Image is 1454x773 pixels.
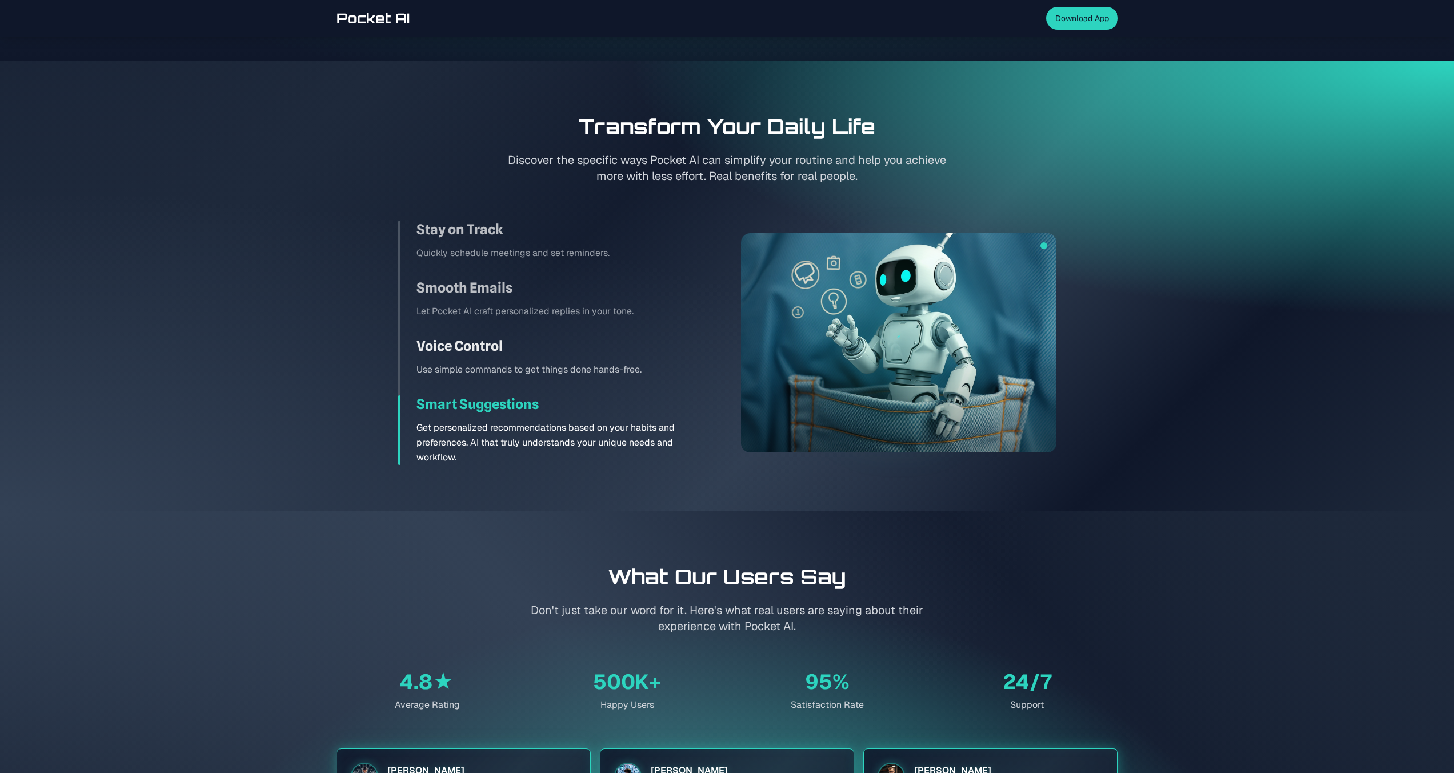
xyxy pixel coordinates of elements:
[337,671,518,694] div: 4.8★
[416,395,714,414] h3: Smart Suggestions
[736,671,918,694] div: 95%
[936,671,1118,694] div: 24/7
[416,362,714,377] p: Use simple commands to get things done hands-free.
[536,698,718,712] div: Happy Users
[508,152,947,184] p: Discover the specific ways Pocket AI can simplify your routine and help you achieve more with les...
[416,279,714,297] h3: Smooth Emails
[416,304,714,319] p: Let Pocket AI craft personalized replies in your tone.
[337,698,518,712] div: Average Rating
[736,698,918,712] div: Satisfaction Rate
[1046,7,1118,30] button: Download App
[536,671,718,694] div: 500K+
[337,115,1118,138] h2: Transform Your Daily Life
[337,9,410,27] span: Pocket AI
[337,566,1118,588] h2: What Our Users Say
[508,602,947,634] p: Don't just take our word for it. Here's what real users are saying about their experience with Po...
[416,221,714,239] h3: Stay on Track
[936,698,1118,712] div: Support
[416,246,714,261] p: Quickly schedule meetings and set reminders.
[416,337,714,355] h3: Voice Control
[416,420,714,465] p: Get personalized recommendations based on your habits and preferences. AI that truly understands ...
